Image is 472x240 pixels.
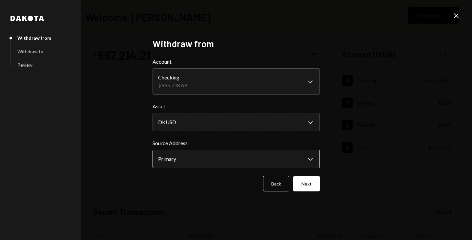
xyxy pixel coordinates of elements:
label: Account [153,58,320,66]
button: Source Address [153,150,320,168]
label: Asset [153,102,320,110]
button: Back [263,176,289,191]
div: Review [17,62,32,68]
div: Withdraw from [17,35,51,41]
h2: Withdraw from [153,37,320,50]
div: Withdraw to [17,49,43,54]
button: Asset [153,113,320,131]
button: Account [153,68,320,95]
button: Next [293,176,320,191]
label: Source Address [153,139,320,147]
